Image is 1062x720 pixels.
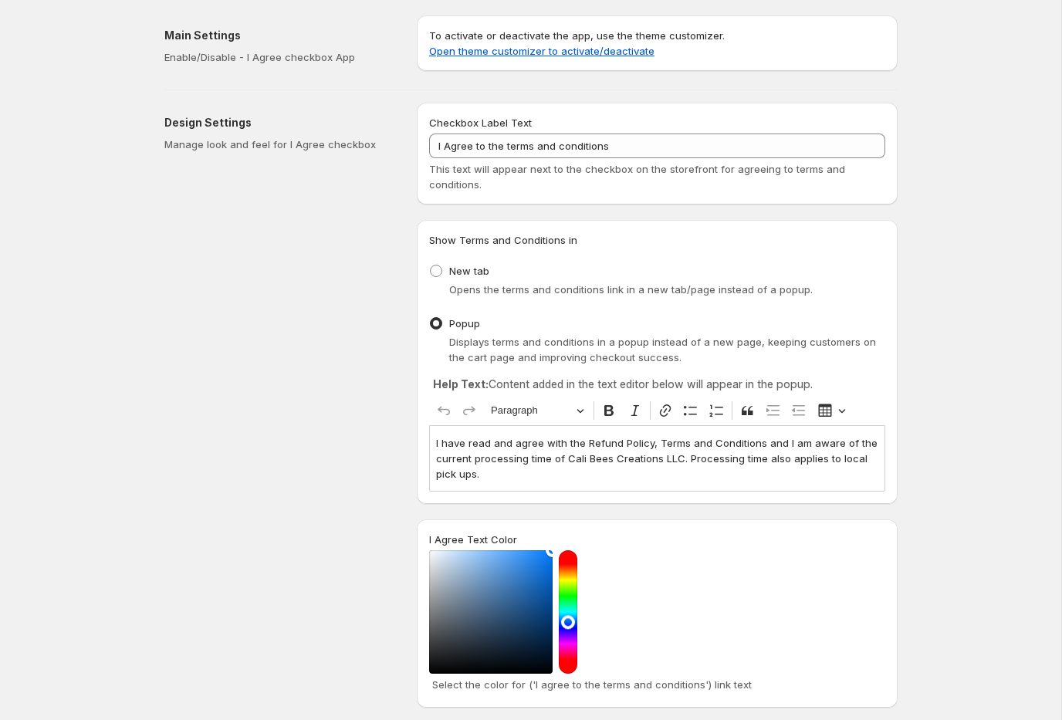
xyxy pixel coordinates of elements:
[429,234,577,246] span: Show Terms and Conditions in
[164,137,392,152] p: Manage look and feel for I Agree checkbox
[449,265,489,277] span: New tab
[429,425,885,491] div: Editor editing area: main. Press ⌥0 for help.
[436,435,878,482] p: I have read and agree with the Refund Policy, Terms and Conditions and I am aware of the current ...
[484,399,590,423] button: Paragraph, Heading
[449,317,480,330] span: Popup
[429,532,517,547] label: I Agree Text Color
[429,28,885,59] p: To activate or deactivate the app, use the theme customizer.
[429,117,532,129] span: Checkbox Label Text
[433,377,881,392] p: Content added in the text editor below will appear in the popup.
[164,49,392,65] p: Enable/Disable - I Agree checkbox App
[164,28,392,43] h2: Main Settings
[433,377,489,390] strong: Help Text:
[432,677,882,692] p: Select the color for ('I agree to the terms and conditions') link text
[164,115,392,130] h2: Design Settings
[429,396,885,425] div: Editor toolbar
[429,163,845,191] span: This text will appear next to the checkbox on the storefront for agreeing to terms and conditions.
[491,401,571,420] span: Paragraph
[449,336,876,363] span: Displays terms and conditions in a popup instead of a new page, keeping customers on the cart pag...
[449,283,813,296] span: Opens the terms and conditions link in a new tab/page instead of a popup.
[429,45,654,57] a: Open theme customizer to activate/deactivate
